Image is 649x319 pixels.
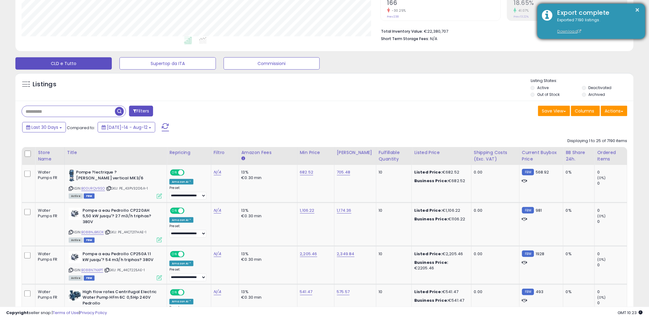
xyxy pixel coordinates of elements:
div: 0 [597,219,627,224]
b: Business Price: [414,298,448,304]
span: Compared to: [67,125,95,131]
label: Archived [589,92,605,97]
button: Actions [601,106,627,116]
div: €682.52 [414,170,466,175]
div: €0.30 min [241,213,293,219]
div: Water Pumps FR [38,251,60,262]
div: €0.30 min [241,295,293,301]
b: Total Inventory Value: [381,29,423,34]
div: Preset: [169,224,206,238]
div: Exported 7190 listings. [553,17,641,35]
small: FBM [522,289,534,295]
div: 10 [379,289,407,295]
span: 2025-09-12 10:23 GMT [618,310,643,316]
a: 1,106.22 [300,207,314,214]
button: CLD e Tutto [15,57,112,70]
div: Store Name [38,149,62,162]
a: N/A [214,207,221,214]
div: Min Price [300,149,332,156]
div: Current Buybox Price [522,149,561,162]
div: 13% [241,289,293,295]
span: All listings currently available for purchase on Amazon [69,276,83,281]
div: ASIN: [69,251,162,280]
button: Columns [571,106,600,116]
div: 0 [597,181,627,186]
b: Pompe ?lectrique ? [PERSON_NAME] vertical MK3/6 [76,170,151,182]
div: 13% [241,208,293,213]
span: OFF [184,208,193,213]
span: ON [171,290,179,295]
a: 575.57 [337,289,350,295]
b: Business Price: [414,178,448,184]
li: €22,380,707 [381,27,623,35]
span: FBM [84,276,95,281]
span: | SKU: PE_44CT217HAE-1 [105,230,147,235]
small: (0%) [597,175,606,180]
div: 0 [597,251,627,257]
div: 13% [241,251,293,257]
div: 0.00 [474,289,515,295]
a: 682.52 [300,169,314,175]
div: 0% [566,208,590,213]
span: OFF [184,252,193,257]
div: Filtro [214,149,236,156]
div: 0% [566,251,590,257]
span: All listings currently available for purchase on Amazon [69,194,83,199]
small: FBM [522,251,534,257]
p: Listing States: [531,78,634,84]
small: Prev: 238 [387,15,399,18]
div: 0.00 [474,208,515,213]
span: Columns [575,108,594,114]
a: 541.47 [300,289,313,295]
button: Save View [538,106,570,116]
span: 1928 [536,251,545,257]
div: BB Share 24h. [566,149,592,162]
div: €1,106.22 [414,208,466,213]
div: 0 [597,208,627,213]
div: €0.30 min [241,175,293,181]
button: Supertop da ITA [120,57,216,70]
img: 412NLf4zPAL._SL40_.jpg [69,251,81,264]
div: Water Pumps FR [38,208,60,219]
small: FBM [522,207,534,214]
button: Last 30 Days [22,122,66,133]
a: N/A [214,289,221,295]
div: 10 [379,251,407,257]
span: OFF [184,290,193,295]
b: Listed Price: [414,207,442,213]
div: €1106.22 [414,216,466,222]
b: Pompe a eau Pedrollo CP250A 11 kW jusqu'? 54 m3/h triphas? 380V [83,251,157,264]
b: Short Term Storage Fees: [381,36,429,41]
div: Ordered Items [597,149,625,162]
span: All listings currently available for purchase on Amazon [69,238,83,243]
div: Preset: [169,268,206,281]
span: ON [171,170,179,175]
div: 0 [597,262,627,268]
div: 10 [379,170,407,175]
span: | SKU: PE_43PV3206A-1 [106,186,148,191]
div: €541.47 [414,298,466,304]
a: N/A [214,169,221,175]
span: FBM [84,194,95,199]
b: Listed Price: [414,289,442,295]
span: 568.92 [536,169,549,175]
small: (0%) [597,214,606,219]
div: 0 [597,289,627,295]
h5: Listings [33,80,56,89]
a: 2,349.84 [337,251,355,257]
span: FBM [84,238,95,243]
button: Commissioni [224,57,320,70]
small: FBM [522,169,534,175]
button: × [635,6,640,14]
small: (0%) [597,257,606,262]
b: Listed Price: [414,251,442,257]
span: [DATE]-14 - Aug-12 [107,124,148,130]
div: [PERSON_NAME] [337,149,374,156]
small: (0%) [597,295,606,300]
div: ASIN: [69,170,162,198]
small: 41.07% [517,8,529,13]
div: ASIN: [69,208,162,242]
img: 41W8L31VAaL._SL40_.jpg [69,170,75,182]
div: Fulfillable Quantity [379,149,409,162]
div: €541.47 [414,289,466,295]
